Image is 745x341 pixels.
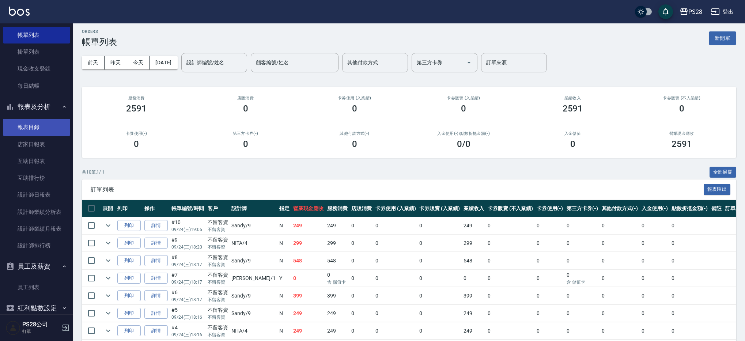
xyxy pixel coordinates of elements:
[103,325,114,336] button: expand row
[636,96,727,101] h2: 卡券販賣 (不入業績)
[486,270,535,287] td: 0
[462,322,486,340] td: 249
[600,322,640,340] td: 0
[117,308,141,319] button: 列印
[325,322,349,340] td: 249
[117,220,141,231] button: 列印
[291,252,326,269] td: 548
[117,238,141,249] button: 列印
[535,287,565,304] td: 0
[277,287,291,304] td: N
[349,235,374,252] td: 0
[170,200,206,217] th: 帳單編號/時間
[640,287,670,304] td: 0
[208,314,228,321] p: 不留客資
[243,103,248,114] h3: 0
[144,220,168,231] a: 詳情
[457,139,470,149] h3: 0 /0
[277,270,291,287] td: Y
[143,200,170,217] th: 操作
[9,7,30,16] img: Logo
[417,252,462,269] td: 0
[170,322,206,340] td: #4
[291,322,326,340] td: 249
[208,324,228,331] div: 不留客資
[417,305,462,322] td: 0
[230,235,277,252] td: NITA /4
[170,270,206,287] td: #7
[462,217,486,234] td: 249
[291,200,326,217] th: 營業現金應收
[374,252,418,269] td: 0
[291,305,326,322] td: 249
[208,296,228,303] p: 不留客資
[374,200,418,217] th: 卡券使用 (入業績)
[325,200,349,217] th: 服務消費
[144,308,168,319] a: 詳情
[103,273,114,284] button: expand row
[417,270,462,287] td: 0
[325,217,349,234] td: 249
[208,279,228,285] p: 不留客資
[374,235,418,252] td: 0
[677,4,705,19] button: PS28
[640,217,670,234] td: 0
[640,305,670,322] td: 0
[208,289,228,296] div: 不留客資
[3,220,70,237] a: 設計師業績月報表
[565,217,600,234] td: 0
[208,219,228,226] div: 不留客資
[243,139,248,149] h3: 0
[486,305,535,322] td: 0
[535,200,565,217] th: 卡券使用(-)
[3,43,70,60] a: 掛單列表
[200,131,291,136] h2: 第三方卡券(-)
[3,77,70,94] a: 每日結帳
[230,217,277,234] td: Sandy /9
[208,261,228,268] p: 不留客資
[171,226,204,233] p: 09/24 (三) 19:05
[103,308,114,319] button: expand row
[640,235,670,252] td: 0
[670,200,710,217] th: 點數折抵金額(-)
[170,305,206,322] td: #5
[126,103,147,114] h3: 2591
[277,305,291,322] td: N
[461,103,466,114] h3: 0
[486,217,535,234] td: 0
[277,252,291,269] td: N
[171,279,204,285] p: 09/24 (三) 18:17
[600,287,640,304] td: 0
[127,56,150,69] button: 今天
[462,270,486,287] td: 0
[462,252,486,269] td: 548
[91,131,182,136] h2: 卡券使用(-)
[3,60,70,77] a: 現金收支登錄
[277,217,291,234] td: N
[565,270,600,287] td: 0
[325,287,349,304] td: 399
[3,204,70,220] a: 設計師業績分析表
[527,131,618,136] h2: 入金儲值
[679,103,684,114] h3: 0
[565,287,600,304] td: 0
[208,306,228,314] div: 不留客資
[352,139,357,149] h3: 0
[462,287,486,304] td: 399
[565,305,600,322] td: 0
[417,200,462,217] th: 卡券販賣 (入業績)
[417,217,462,234] td: 0
[291,235,326,252] td: 299
[486,235,535,252] td: 0
[670,305,710,322] td: 0
[3,299,70,318] button: 紅利點數設定
[309,131,400,136] h2: 其他付款方式(-)
[82,169,105,175] p: 共 10 筆, 1 / 1
[22,328,60,335] p: 打單
[6,321,20,335] img: Person
[277,235,291,252] td: N
[565,200,600,217] th: 第三方卡券(-)
[91,186,704,193] span: 訂單列表
[3,237,70,254] a: 設計師排行榜
[670,252,710,269] td: 0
